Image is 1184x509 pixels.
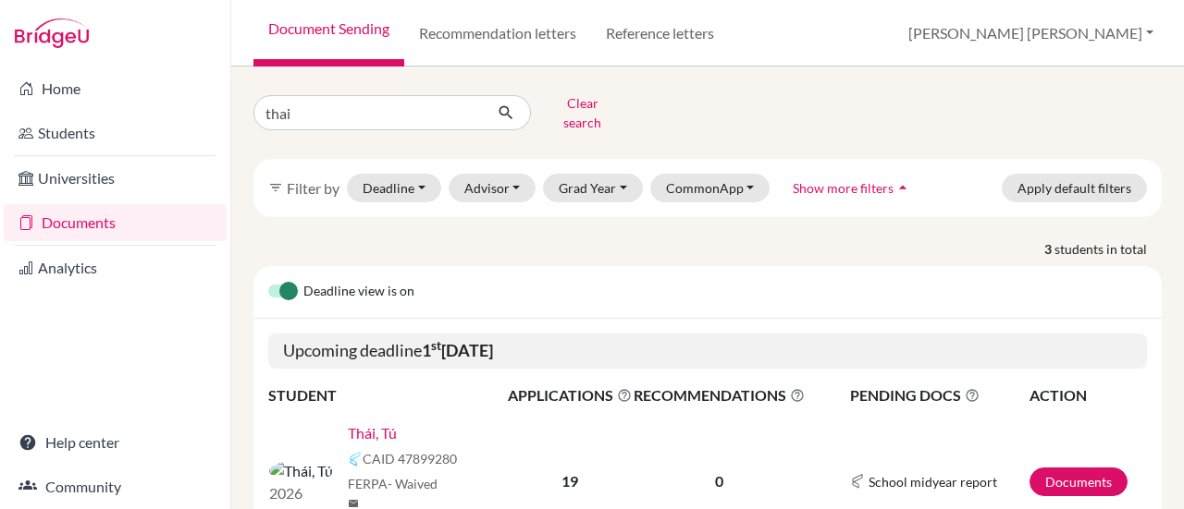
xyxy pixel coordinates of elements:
th: ACTION [1029,383,1147,407]
a: Thái, Tú [348,422,397,444]
button: Deadline [347,174,441,202]
a: Community [4,468,227,505]
img: Common App logo [348,452,363,467]
span: Deadline view is on [303,281,414,303]
i: arrow_drop_up [894,178,912,197]
span: FERPA [348,474,438,493]
button: [PERSON_NAME] [PERSON_NAME] [900,16,1162,51]
b: 1 [DATE] [422,340,493,360]
img: Common App logo [850,474,865,489]
span: students in total [1054,239,1162,259]
span: CAID 47899280 [363,449,457,468]
th: STUDENT [268,383,507,407]
button: Apply default filters [1002,174,1147,202]
button: Show more filtersarrow_drop_up [777,174,928,202]
b: 19 [561,472,578,490]
a: Documents [1030,467,1128,496]
span: mail [348,498,359,509]
sup: st [431,338,441,353]
strong: 3 [1044,239,1054,259]
button: Clear search [531,89,634,137]
img: Bridge-U [15,18,89,48]
span: Show more filters [793,180,894,196]
input: Find student by name... [253,95,483,130]
p: 2026 [269,482,333,504]
h5: Upcoming deadline [268,333,1147,369]
span: RECOMMENDATIONS [634,384,805,406]
button: Grad Year [543,174,643,202]
a: Students [4,115,227,151]
span: - Waived [388,476,438,491]
a: Help center [4,424,227,461]
p: 0 [634,470,805,492]
a: Universities [4,160,227,197]
button: Advisor [449,174,536,202]
span: Filter by [287,179,339,197]
a: Home [4,70,227,107]
i: filter_list [268,180,283,195]
span: PENDING DOCS [850,384,1028,406]
a: Documents [4,204,227,241]
button: CommonApp [650,174,771,202]
img: Thái, Tú [269,460,333,482]
a: Analytics [4,249,227,286]
span: School midyear report [869,472,997,491]
span: APPLICATIONS [508,384,632,406]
